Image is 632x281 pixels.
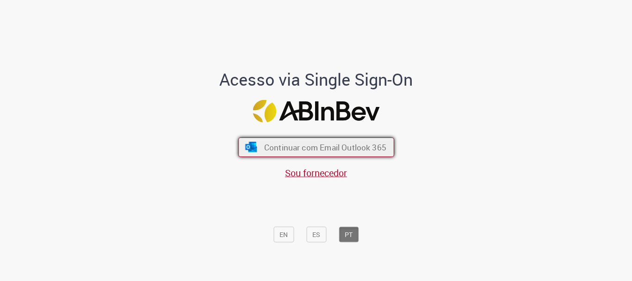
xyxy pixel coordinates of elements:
img: ícone Azure/Microsoft 360 [244,142,258,152]
button: PT [339,227,359,243]
span: Continuar com Email Outlook 365 [264,142,386,153]
button: ícone Azure/Microsoft 360 Continuar com Email Outlook 365 [238,137,394,157]
button: EN [273,227,294,243]
img: Logo ABInBev [253,100,379,123]
button: ES [306,227,326,243]
h1: Acesso via Single Sign-On [188,70,445,89]
a: Sou fornecedor [285,167,347,179]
